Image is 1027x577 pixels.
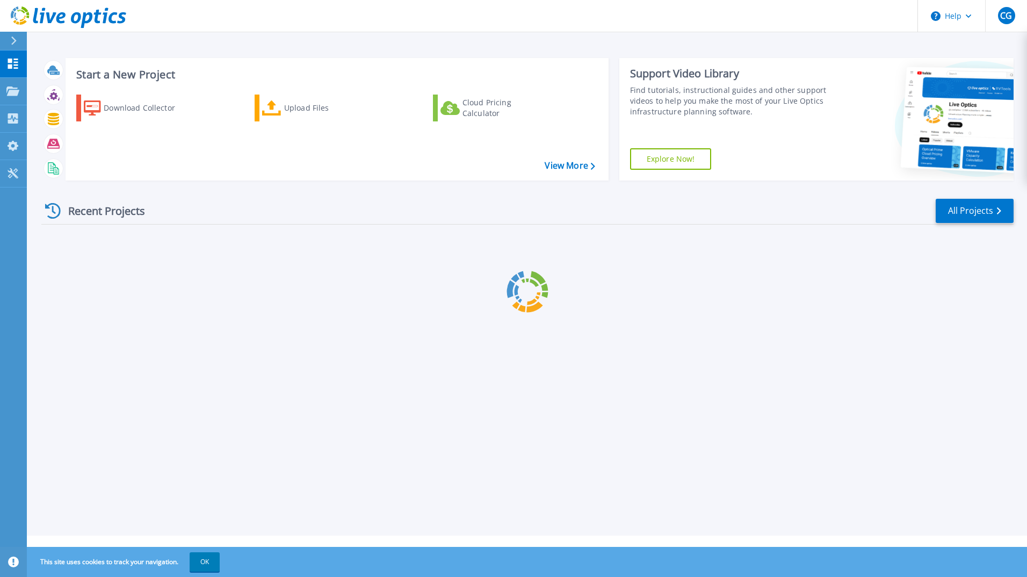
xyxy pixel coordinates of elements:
a: Upload Files [255,95,374,121]
a: View More [545,161,595,171]
div: Download Collector [104,97,190,119]
h3: Start a New Project [76,69,595,81]
a: Cloud Pricing Calculator [433,95,553,121]
span: This site uses cookies to track your navigation. [30,552,220,572]
a: Download Collector [76,95,196,121]
a: Explore Now! [630,148,712,170]
button: OK [190,552,220,572]
div: Find tutorials, instructional guides and other support videos to help you make the most of your L... [630,85,831,117]
a: All Projects [936,199,1014,223]
div: Recent Projects [41,198,160,224]
span: CG [1000,11,1012,20]
div: Upload Files [284,97,370,119]
div: Support Video Library [630,67,831,81]
div: Cloud Pricing Calculator [462,97,548,119]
